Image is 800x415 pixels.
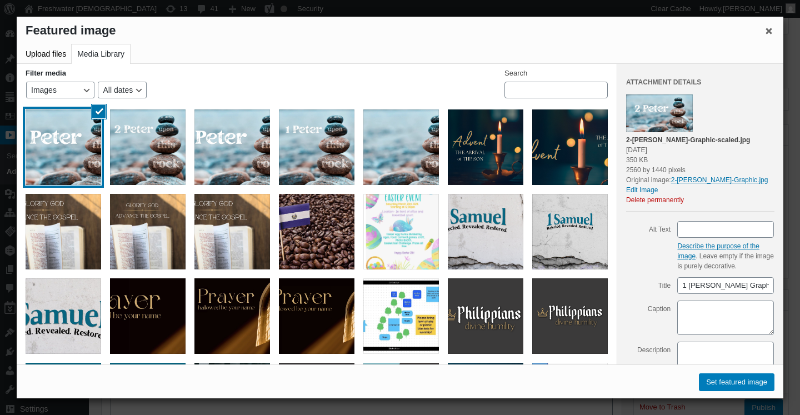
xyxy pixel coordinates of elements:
li: 1 Peter Graphic [190,105,274,189]
li: 3-22 [274,274,359,358]
h1: Featured image [17,17,783,44]
li: Screenshot-2024-05-06-13.25.40 [274,189,359,274]
li: 1 Samuel 2 [443,189,528,274]
label: Alt Text [626,221,671,237]
li: Glorify God Advance the Gospel [21,189,106,274]
button: Delete permanently [626,196,684,204]
button: Media Library [71,44,131,64]
li: Advent 3 [443,105,528,189]
li: 1 Peter Graphic [21,105,106,189]
div: 350 KB [626,155,768,165]
li: 1 Samuel square [528,189,612,274]
li: Glorify God Advance the Gospel square [106,189,190,274]
li: 2 Peter Graphic Social Media [106,105,190,189]
div: Original image: [626,135,768,205]
li: IMG_2541 [106,274,190,358]
div: 2-[PERSON_NAME]-Graphic-scaled.jpg [626,135,768,145]
a: Edit Image [626,185,768,195]
button: Set featured image [699,373,774,391]
li: 1 Peter Graphic Square [274,105,359,189]
li: Glorify God Advance the Gospel (1) [190,189,274,274]
h2: Filter media [26,69,66,77]
li: 1 Samuel 2 [21,274,106,358]
h2: Attachment Details [626,77,774,87]
li: Advent 1 [528,105,612,189]
a: 2-[PERSON_NAME]-Graphic.jpg [671,176,768,184]
li: prayerpod [190,274,274,358]
li: Screenshot 2024-03-20 21.26.12 [359,189,443,274]
label: Title [626,277,671,293]
label: Description [626,341,671,358]
li: 1 Peter Graphic [359,105,443,189]
p: . Leave empty if the image is purely decorative. [677,241,774,271]
a: Describe the purpose of the image [677,242,759,260]
li: Philippians grey graphic square [528,274,612,358]
label: Caption [626,300,671,317]
label: Search [504,69,527,77]
div: [DATE] [626,145,768,155]
li: Elizabeth Ave Map [359,274,443,358]
li: Philippians grey large graphic [443,274,528,358]
button: Upload files [20,44,72,64]
div: 2560 by 1440 pixels [626,165,768,175]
